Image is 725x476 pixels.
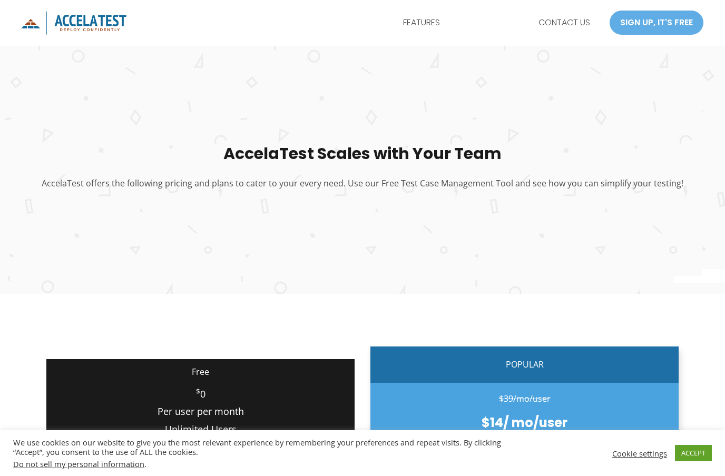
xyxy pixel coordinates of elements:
[395,9,599,36] nav: Site Navigation
[196,386,200,396] sup: $
[530,9,599,36] a: CONTACT US
[46,364,355,380] p: Free
[370,346,679,383] p: POPULAR
[223,142,502,165] strong: AccelaTest Scales with Your Team
[612,449,667,458] a: Cookie settings
[46,385,355,438] p: 0 Per user per month Unlimited Users
[609,10,704,35] a: SIGN UP, IT'S FREE
[675,445,712,461] a: ACCEPT
[395,9,448,36] a: FEATURES
[21,11,126,35] img: icon
[448,9,530,36] a: PRICING & PLANS
[13,438,502,469] div: We use cookies on our website to give you the most relevant experience by remembering your prefer...
[13,459,144,469] a: Do not sell my personal information
[13,459,502,469] div: .
[21,16,126,28] a: AccelaTest
[482,414,567,431] strong: $14/ mo/user
[499,393,551,404] s: $39/mo/user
